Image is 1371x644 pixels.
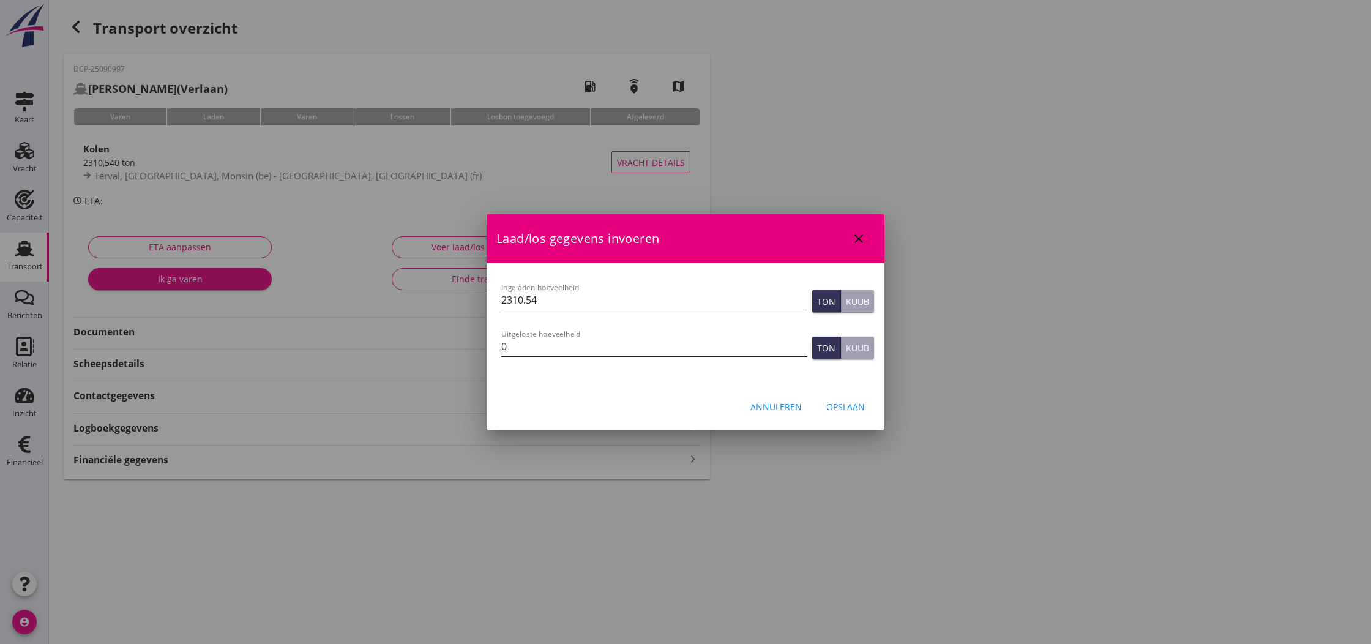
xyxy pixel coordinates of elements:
div: Laad/los gegevens invoeren [487,214,884,263]
div: Opslaan [826,400,865,413]
div: Kuub [846,295,869,308]
button: Ton [812,337,841,359]
button: Opslaan [816,395,875,417]
div: Kuub [846,342,869,354]
button: Ton [812,290,841,312]
div: Annuleren [750,400,802,413]
button: Kuub [841,290,874,312]
button: Kuub [841,337,874,359]
button: Annuleren [741,395,812,417]
div: Ton [817,342,835,354]
div: Ton [817,295,835,308]
i: close [851,231,866,246]
input: Uitgeloste hoeveelheid [501,337,807,356]
input: Ingeladen hoeveelheid [501,290,807,310]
